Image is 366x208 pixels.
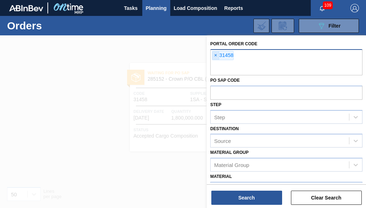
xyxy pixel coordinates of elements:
[253,19,269,33] div: Import Order Negotiation
[328,23,341,29] span: Filter
[210,78,240,83] label: PO SAP Code
[224,4,243,12] span: Reports
[9,5,43,11] img: TNhmsLtSVTkK8tSr43FrP2fwEKptu5GPRR3wAAAABJRU5ErkJggg==
[212,51,234,60] div: 31458
[350,4,359,12] img: Logout
[174,4,217,12] span: Load Composition
[210,174,232,179] label: Material
[146,4,167,12] span: Planning
[214,162,249,168] div: Material Group
[123,4,139,12] span: Tasks
[214,114,225,120] div: Step
[311,3,333,13] button: Notifications
[212,51,219,60] span: ×
[210,150,248,155] label: Material Group
[214,138,231,144] div: Source
[210,41,257,46] label: Portal Order Code
[7,22,100,30] h1: Orders
[323,1,333,9] span: 109
[210,102,221,107] label: Step
[299,19,359,33] button: Filter
[271,19,294,33] div: Order Review Request
[210,126,239,131] label: Destination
